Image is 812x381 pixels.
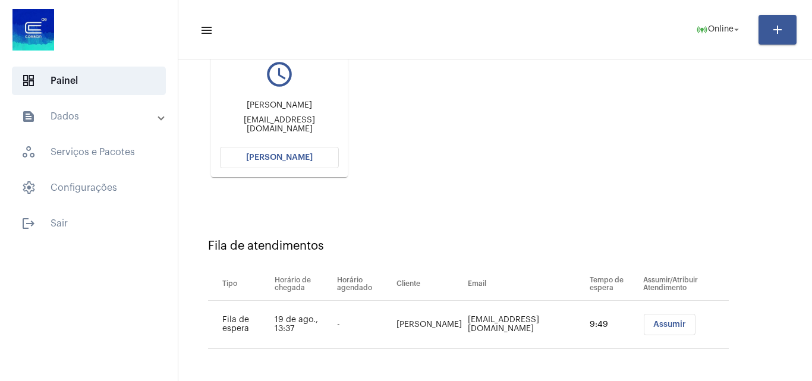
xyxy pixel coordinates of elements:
mat-icon: sidenav icon [21,216,36,231]
span: Online [708,26,734,34]
div: Fila de atendimentos [208,240,782,253]
span: Sair [12,209,166,238]
img: d4669ae0-8c07-2337-4f67-34b0df7f5ae4.jpeg [10,6,57,53]
td: Fila de espera [208,301,272,349]
span: Serviços e Pacotes [12,138,166,166]
th: Tempo de espera [587,267,641,301]
span: [PERSON_NAME] [246,153,313,162]
span: Assumir [653,320,686,329]
td: 9:49 [587,301,641,349]
span: sidenav icon [21,181,36,195]
mat-panel-title: Dados [21,109,159,124]
button: Assumir [644,314,695,335]
th: Assumir/Atribuir Atendimento [640,267,729,301]
mat-icon: sidenav icon [21,109,36,124]
mat-icon: online_prediction [696,24,708,36]
span: Configurações [12,174,166,202]
mat-icon: sidenav icon [200,23,212,37]
div: [PERSON_NAME] [220,101,339,110]
mat-icon: arrow_drop_down [731,24,742,35]
td: - [334,301,394,349]
th: Horário de chegada [272,267,333,301]
th: Email [465,267,587,301]
span: sidenav icon [21,74,36,88]
div: [EMAIL_ADDRESS][DOMAIN_NAME] [220,116,339,134]
span: sidenav icon [21,145,36,159]
mat-icon: query_builder [220,59,339,89]
td: [EMAIL_ADDRESS][DOMAIN_NAME] [465,301,587,349]
th: Tipo [208,267,272,301]
mat-chip-list: selection [643,314,729,335]
button: [PERSON_NAME] [220,147,339,168]
button: Online [689,18,749,42]
span: Painel [12,67,166,95]
th: Horário agendado [334,267,394,301]
td: 19 de ago., 13:37 [272,301,333,349]
th: Cliente [394,267,465,301]
mat-icon: add [770,23,785,37]
mat-expansion-panel-header: sidenav iconDados [7,102,178,131]
td: [PERSON_NAME] [394,301,465,349]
